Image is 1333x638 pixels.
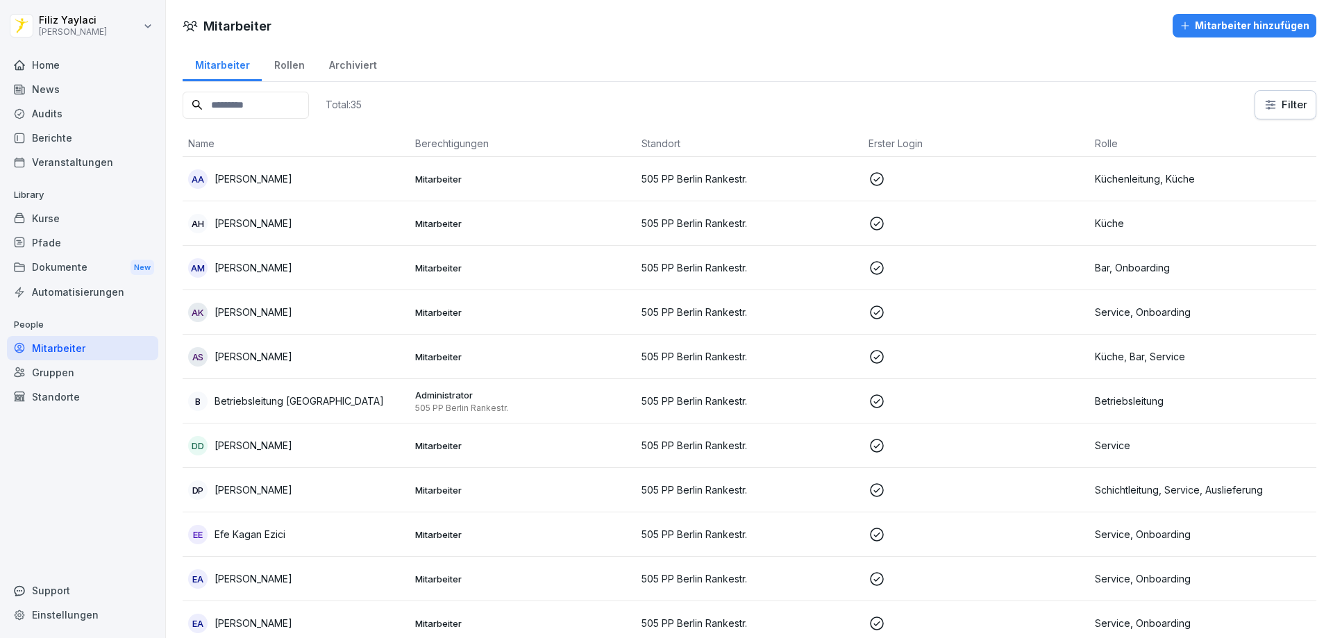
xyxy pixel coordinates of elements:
[1264,98,1307,112] div: Filter
[7,101,158,126] a: Audits
[1095,349,1311,364] p: Küche, Bar, Service
[215,305,292,319] p: [PERSON_NAME]
[215,394,384,408] p: Betriebsleitung [GEOGRAPHIC_DATA]
[188,480,208,500] div: DP
[642,305,857,319] p: 505 PP Berlin Rankestr.
[415,351,631,363] p: Mitarbeiter
[642,571,857,586] p: 505 PP Berlin Rankestr.
[415,439,631,452] p: Mitarbeiter
[642,438,857,453] p: 505 PP Berlin Rankestr.
[415,262,631,274] p: Mitarbeiter
[7,255,158,280] div: Dokumente
[7,126,158,150] a: Berichte
[415,573,631,585] p: Mitarbeiter
[7,578,158,603] div: Support
[7,385,158,409] div: Standorte
[7,230,158,255] a: Pfade
[642,349,857,364] p: 505 PP Berlin Rankestr.
[1095,438,1311,453] p: Service
[7,206,158,230] a: Kurse
[188,436,208,455] div: DD
[1173,14,1316,37] button: Mitarbeiter hinzufügen
[215,260,292,275] p: [PERSON_NAME]
[415,389,631,401] p: Administrator
[7,53,158,77] a: Home
[215,527,285,542] p: Efe Kagan Ezici
[39,27,107,37] p: [PERSON_NAME]
[262,46,317,81] a: Rollen
[215,616,292,630] p: [PERSON_NAME]
[636,131,863,157] th: Standort
[415,173,631,185] p: Mitarbeiter
[642,394,857,408] p: 505 PP Berlin Rankestr.
[7,77,158,101] a: News
[215,438,292,453] p: [PERSON_NAME]
[188,258,208,278] div: AM
[7,360,158,385] a: Gruppen
[7,336,158,360] a: Mitarbeiter
[7,255,158,280] a: DokumenteNew
[1095,171,1311,186] p: Küchenleitung, Küche
[415,484,631,496] p: Mitarbeiter
[863,131,1090,157] th: Erster Login
[410,131,637,157] th: Berechtigungen
[642,260,857,275] p: 505 PP Berlin Rankestr.
[7,603,158,627] a: Einstellungen
[188,303,208,322] div: AK
[39,15,107,26] p: Filiz Yaylaci
[415,306,631,319] p: Mitarbeiter
[1095,571,1311,586] p: Service, Onboarding
[1095,260,1311,275] p: Bar, Onboarding
[415,403,631,414] p: 505 PP Berlin Rankestr.
[183,131,410,157] th: Name
[188,614,208,633] div: EA
[1095,305,1311,319] p: Service, Onboarding
[7,314,158,336] p: People
[1095,482,1311,497] p: Schichtleitung, Service, Auslieferung
[415,617,631,630] p: Mitarbeiter
[131,260,154,276] div: New
[326,98,362,111] p: Total: 35
[642,171,857,186] p: 505 PP Berlin Rankestr.
[183,46,262,81] a: Mitarbeiter
[415,528,631,541] p: Mitarbeiter
[215,171,292,186] p: [PERSON_NAME]
[215,216,292,230] p: [PERSON_NAME]
[1180,18,1309,33] div: Mitarbeiter hinzufügen
[1095,527,1311,542] p: Service, Onboarding
[188,169,208,189] div: AA
[642,482,857,497] p: 505 PP Berlin Rankestr.
[7,150,158,174] a: Veranstaltungen
[1095,216,1311,230] p: Küche
[188,392,208,411] div: B
[7,280,158,304] div: Automatisierungen
[215,571,292,586] p: [PERSON_NAME]
[215,482,292,497] p: [PERSON_NAME]
[317,46,389,81] a: Archiviert
[188,569,208,589] div: EA
[415,217,631,230] p: Mitarbeiter
[203,17,271,35] h1: Mitarbeiter
[188,525,208,544] div: EE
[1095,394,1311,408] p: Betriebsleitung
[188,347,208,367] div: AS
[188,214,208,233] div: AH
[642,527,857,542] p: 505 PP Berlin Rankestr.
[642,616,857,630] p: 505 PP Berlin Rankestr.
[1089,131,1316,157] th: Rolle
[1095,616,1311,630] p: Service, Onboarding
[642,216,857,230] p: 505 PP Berlin Rankestr.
